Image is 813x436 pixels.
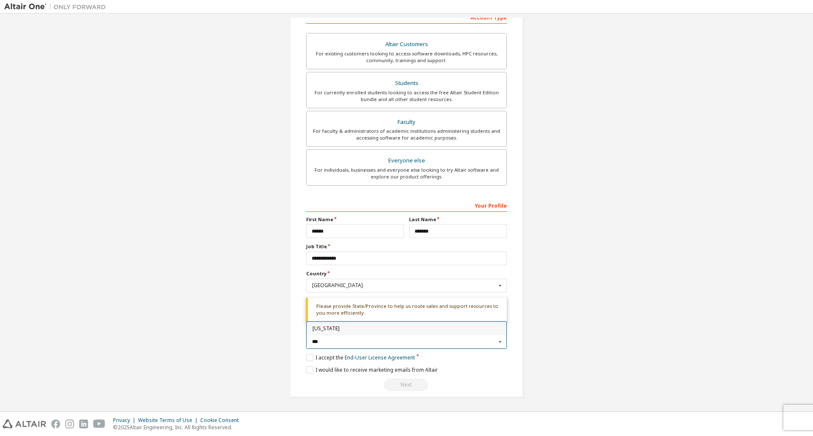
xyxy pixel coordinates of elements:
div: Website Terms of Use [138,417,200,424]
div: Your Profile [306,198,507,212]
img: altair_logo.svg [3,420,46,428]
a: End-User License Agreement [345,354,415,361]
img: facebook.svg [51,420,60,428]
div: For existing customers looking to access software downloads, HPC resources, community, trainings ... [312,50,501,64]
p: © 2025 Altair Engineering, Inc. All Rights Reserved. [113,424,244,431]
div: For faculty & administrators of academic institutions administering students and accessing softwa... [312,128,501,141]
label: First Name [306,216,404,223]
span: [US_STATE] [312,326,501,331]
label: I accept the [306,354,415,361]
label: Job Title [306,243,507,250]
div: Faculty [312,116,501,128]
div: Cookie Consent [200,417,244,424]
div: For currently enrolled students looking to access the free Altair Student Edition bundle and all ... [312,89,501,103]
div: Students [312,77,501,89]
div: Everyone else [312,155,501,167]
div: Please provide State/Province to help us route sales and support resources to you more efficiently. [306,298,507,322]
div: For individuals, businesses and everyone else looking to try Altair software and explore our prod... [312,167,501,180]
img: linkedin.svg [79,420,88,428]
img: youtube.svg [93,420,105,428]
label: Last Name [409,216,507,223]
div: Read and acccept EULA to continue [306,378,507,391]
div: Privacy [113,417,138,424]
div: Altair Customers [312,38,501,50]
div: [GEOGRAPHIC_DATA] [312,283,496,288]
label: I would like to receive marketing emails from Altair [306,366,438,373]
img: Altair One [4,3,110,11]
label: Country [306,270,507,277]
img: instagram.svg [65,420,74,428]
